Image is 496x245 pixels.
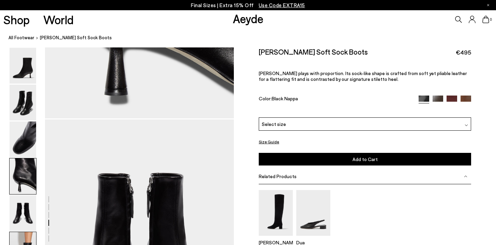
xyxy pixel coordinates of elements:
span: 0 [489,18,493,21]
span: Related Products [259,173,297,179]
nav: breadcrumb [9,29,496,47]
img: Dua Slingback Flats [296,190,330,235]
a: All Footwear [9,34,34,41]
p: [PERSON_NAME] plays with proportion. Its sock-like shape is crafted from soft yet pliable leather... [259,70,471,82]
img: Dorothy Soft Sock Boots - Image 3 [10,121,36,157]
img: svg%3E [465,124,468,127]
img: Dorothy Soft Sock Boots - Image 2 [10,85,36,120]
a: Shop [3,14,30,26]
a: Willa Suede Over-Knee Boots [PERSON_NAME] [259,231,293,245]
img: Dorothy Soft Sock Boots - Image 4 [10,158,36,194]
button: Add to Cart [259,153,471,165]
a: World [43,14,74,26]
span: Select size [262,120,286,127]
a: 0 [482,16,489,23]
img: Dorothy Soft Sock Boots - Image 5 [10,195,36,231]
p: [PERSON_NAME] [259,239,293,245]
img: svg%3E [464,175,467,178]
img: Willa Suede Over-Knee Boots [259,190,293,235]
img: Dorothy Soft Sock Boots - Image 1 [10,48,36,84]
span: [PERSON_NAME] Soft Sock Boots [40,34,112,41]
span: Black Nappa [272,96,298,101]
p: Final Sizes | Extra 15% Off [191,1,305,10]
p: Dua [296,239,330,245]
span: €495 [456,48,471,57]
div: Color: [259,96,412,103]
button: Size Guide [259,138,279,146]
h2: [PERSON_NAME] Soft Sock Boots [259,47,368,56]
a: Dua Slingback Flats Dua [296,231,330,245]
span: Navigate to /collections/ss25-final-sizes [259,2,305,8]
span: Add to Cart [352,156,378,162]
a: Aeyde [233,11,264,26]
